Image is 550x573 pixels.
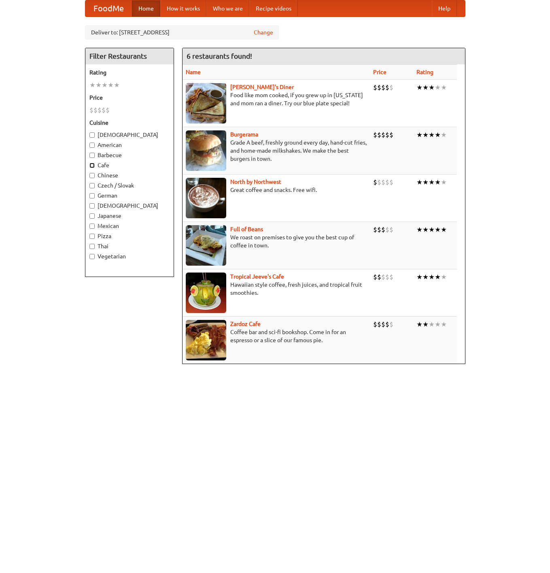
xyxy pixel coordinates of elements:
[186,178,226,218] img: north.jpg
[85,48,174,64] h4: Filter Restaurants
[435,225,441,234] li: ★
[381,83,385,92] li: $
[89,143,95,148] input: American
[89,254,95,259] input: Vegetarian
[230,321,261,327] b: Zardoz Cafe
[186,225,226,266] img: beans.jpg
[114,81,120,89] li: ★
[416,69,433,75] a: Rating
[377,225,381,234] li: $
[89,119,170,127] h5: Cuisine
[89,106,93,115] li: $
[89,132,95,138] input: [DEMOGRAPHIC_DATA]
[89,153,95,158] input: Barbecue
[385,178,389,187] li: $
[89,212,170,220] label: Japanese
[385,320,389,329] li: $
[89,183,95,188] input: Czech / Slovak
[89,242,170,250] label: Thai
[89,161,170,169] label: Cafe
[423,83,429,92] li: ★
[416,273,423,281] li: ★
[373,273,377,281] li: $
[373,225,377,234] li: $
[429,273,435,281] li: ★
[441,320,447,329] li: ★
[435,320,441,329] li: ★
[373,320,377,329] li: $
[377,130,381,139] li: $
[429,83,435,92] li: ★
[187,52,252,60] ng-pluralize: 6 restaurants found!
[385,273,389,281] li: $
[441,178,447,187] li: ★
[230,179,281,185] a: North by Northwest
[85,25,279,40] div: Deliver to: [STREET_ADDRESS]
[89,94,170,102] h5: Price
[373,130,377,139] li: $
[89,173,95,178] input: Chinese
[249,0,298,17] a: Recipe videos
[429,130,435,139] li: ★
[385,83,389,92] li: $
[102,81,108,89] li: ★
[377,178,381,187] li: $
[377,83,381,92] li: $
[416,83,423,92] li: ★
[98,106,102,115] li: $
[389,320,393,329] li: $
[89,202,170,210] label: [DEMOGRAPHIC_DATA]
[108,81,114,89] li: ★
[186,138,367,163] p: Grade A beef, freshly ground every day, hand-cut fries, and home-made milkshakes. We make the bes...
[89,181,170,190] label: Czech / Slovak
[230,273,284,280] a: Tropical Jeeve's Cafe
[230,131,258,138] a: Burgerama
[206,0,249,17] a: Who we are
[385,130,389,139] li: $
[186,328,367,344] p: Coffee bar and sci-fi bookshop. Come in for an espresso or a slice of our famous pie.
[416,320,423,329] li: ★
[423,320,429,329] li: ★
[423,178,429,187] li: ★
[381,273,385,281] li: $
[441,273,447,281] li: ★
[89,68,170,77] h5: Rating
[441,130,447,139] li: ★
[106,106,110,115] li: $
[423,130,429,139] li: ★
[186,83,226,124] img: sallys.jpg
[432,0,457,17] a: Help
[416,225,423,234] li: ★
[89,81,96,89] li: ★
[230,226,263,232] a: Full of Beans
[186,281,367,297] p: Hawaiian style coffee, fresh juices, and tropical fruit smoothies.
[160,0,206,17] a: How it works
[89,224,95,229] input: Mexican
[429,320,435,329] li: ★
[89,192,170,200] label: German
[186,69,201,75] a: Name
[377,320,381,329] li: $
[373,178,377,187] li: $
[85,0,132,17] a: FoodMe
[381,130,385,139] li: $
[89,171,170,179] label: Chinese
[423,273,429,281] li: ★
[89,232,170,240] label: Pizza
[373,83,377,92] li: $
[186,320,226,360] img: zardoz.jpg
[89,163,95,168] input: Cafe
[89,234,95,239] input: Pizza
[89,213,95,219] input: Japanese
[389,273,393,281] li: $
[435,178,441,187] li: ★
[385,225,389,234] li: $
[389,178,393,187] li: $
[230,84,294,90] a: [PERSON_NAME]'s Diner
[132,0,160,17] a: Home
[377,273,381,281] li: $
